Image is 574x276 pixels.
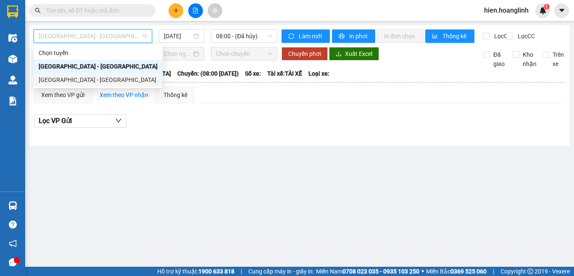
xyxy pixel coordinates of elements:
[100,90,148,100] div: Xem theo VP nhận
[549,50,567,68] span: Trên xe
[39,48,158,58] div: Chọn tuyến
[46,6,145,15] input: Tìm tên, số ĐT hoặc mã đơn
[288,33,295,40] span: sync
[442,32,468,41] span: Thống kê
[34,46,163,60] div: Chọn tuyến
[41,90,84,100] div: Xem theo VP gửi
[544,4,550,10] sup: 1
[339,33,346,40] span: printer
[164,49,192,58] input: Chọn ngày
[188,3,203,18] button: file-add
[34,73,163,87] div: Hà Nội - Quảng Bình
[329,47,379,60] button: downloadXuất Excel
[39,30,147,42] span: Quảng Bình - Hà Nội
[163,90,187,100] div: Thống kê
[8,76,17,84] img: warehouse-icon
[332,29,375,43] button: printerIn phơi
[35,8,41,13] span: search
[267,69,302,78] span: Tài xế: TÀI XẾ
[282,29,330,43] button: syncLàm mới
[164,32,192,41] input: 15/10/2025
[8,55,17,63] img: warehouse-icon
[7,5,18,18] img: logo-vxr
[245,69,261,78] span: Số xe:
[169,3,183,18] button: plus
[192,8,198,13] span: file-add
[39,116,72,126] span: Lọc VP Gửi
[9,258,17,266] span: message
[39,75,158,84] div: [GEOGRAPHIC_DATA] - [GEOGRAPHIC_DATA]
[527,268,533,274] span: copyright
[425,29,474,43] button: bar-chartThống kê
[212,8,218,13] span: aim
[477,5,535,16] span: hien.hoanglinh
[432,33,439,40] span: bar-chart
[342,268,419,275] strong: 0708 023 035 - 0935 103 250
[8,34,17,42] img: warehouse-icon
[421,270,424,273] span: ⚪️
[491,32,513,41] span: Lọc CR
[8,97,17,105] img: solution-icon
[157,267,234,276] span: Hỗ trợ kỹ thuật:
[558,7,566,14] span: caret-down
[216,30,272,42] span: 08:00 - (Đã hủy)
[208,3,222,18] button: aim
[377,29,423,43] button: In đơn chọn
[308,69,329,78] span: Loại xe:
[9,239,17,247] span: notification
[450,268,487,275] strong: 0369 525 060
[115,117,122,124] span: down
[519,50,540,68] span: Kho nhận
[216,47,272,60] span: Chọn chuyến
[8,201,17,210] img: warehouse-icon
[177,69,239,78] span: Chuyến: (08:00 [DATE])
[490,50,508,68] span: Đã giao
[316,267,419,276] span: Miền Nam
[545,4,548,10] span: 1
[349,32,369,41] span: In phơi
[248,267,314,276] span: Cung cấp máy in - giấy in:
[514,32,536,41] span: Lọc CC
[173,8,179,13] span: plus
[282,47,328,60] button: Chuyển phơi
[39,62,158,71] div: [GEOGRAPHIC_DATA] - [GEOGRAPHIC_DATA]
[198,268,234,275] strong: 1900 633 818
[9,221,17,229] span: question-circle
[34,114,126,128] button: Lọc VP Gửi
[299,32,323,41] span: Làm mới
[493,267,494,276] span: |
[241,267,242,276] span: |
[539,7,547,14] img: icon-new-feature
[34,60,163,73] div: Quảng Bình - Hà Nội
[426,267,487,276] span: Miền Bắc
[554,3,569,18] button: caret-down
